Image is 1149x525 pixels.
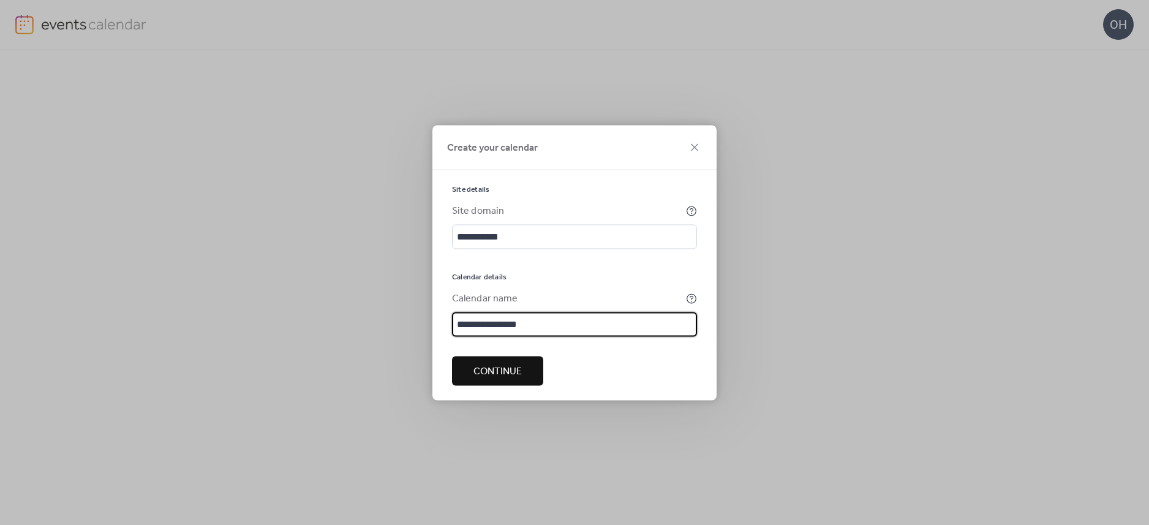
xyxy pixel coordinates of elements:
span: Site details [452,184,489,194]
button: Continue [452,356,543,385]
div: Calendar name [452,291,684,306]
div: Site domain [452,203,684,218]
span: Continue [473,364,522,379]
span: Calendar details [452,272,507,282]
span: Create your calendar [447,140,538,155]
